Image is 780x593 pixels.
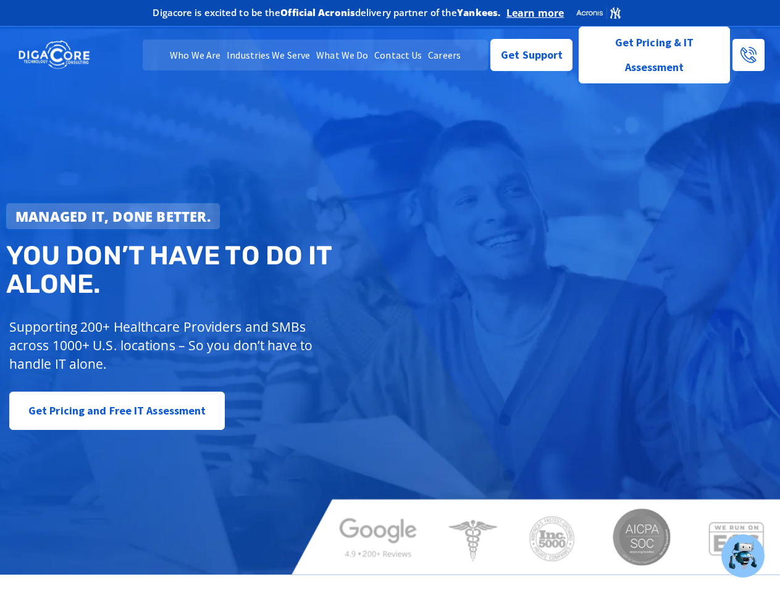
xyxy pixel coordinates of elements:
[28,398,206,423] span: Get Pricing and Free IT Assessment
[490,39,572,71] a: Get Support
[143,40,489,70] nav: Menu
[579,27,730,83] a: Get Pricing & IT Assessment
[501,43,563,67] span: Get Support
[9,392,225,430] a: Get Pricing and Free IT Assessment
[9,318,328,373] p: Supporting 200+ Healthcare Providers and SMBs across 1000+ U.S. locations – So you don’t have to ...
[313,40,371,70] a: What We Do
[153,8,500,17] h2: Digacore is excited to be the delivery partner of the
[576,6,621,20] img: Acronis
[6,242,398,298] h2: You don’t have to do IT alone.
[167,40,224,70] a: Who We Are
[425,40,464,70] a: Careers
[280,6,355,19] b: Official Acronis
[19,40,90,70] img: DigaCore Technology Consulting
[506,7,564,19] a: Learn more
[224,40,313,70] a: Industries We Serve
[6,203,220,229] a: Managed IT, done better.
[457,6,500,19] b: Yankees.
[589,30,720,80] span: Get Pricing & IT Assessment
[15,207,211,225] strong: Managed IT, done better.
[371,40,425,70] a: Contact Us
